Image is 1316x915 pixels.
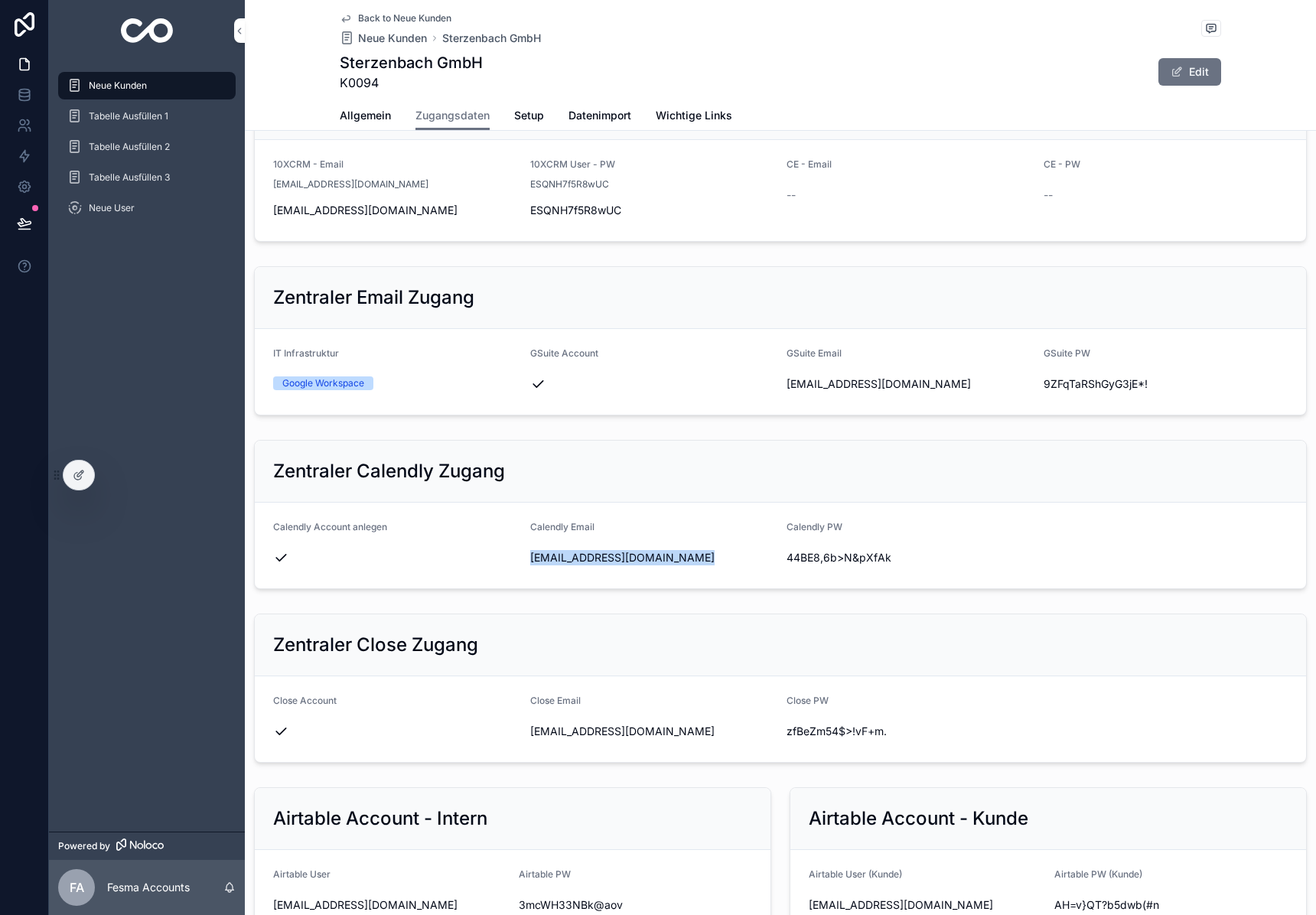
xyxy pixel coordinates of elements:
a: Powered by [49,832,245,860]
span: Powered by [58,840,110,852]
span: Tabelle Ausfüllen 2 [89,141,170,153]
span: Close Email [530,695,581,706]
h2: Zentraler Close Zugang [273,633,478,657]
a: Wichtige Links [656,102,732,132]
span: Airtable PW (Kunde) [1054,868,1142,880]
a: Tabelle Ausfüllen 1 [58,103,236,130]
span: AH=v}QT?b5dwb(#n [1054,897,1288,913]
span: [EMAIL_ADDRESS][DOMAIN_NAME] [787,376,1031,392]
span: Close PW [787,695,829,706]
span: GSuite Account [530,347,598,359]
span: -- [1044,187,1053,203]
span: Wichtige Links [656,108,732,123]
span: 44BE8,6b>N&pXfAk [787,550,1031,565]
span: [EMAIL_ADDRESS][DOMAIN_NAME] [530,550,775,565]
a: Neue User [58,194,236,222]
h2: Zentraler Calendly Zugang [273,459,505,484]
span: Calendly Account anlegen [273,521,387,532]
h2: Zentraler Email Zugang [273,285,474,310]
span: Datenimport [568,108,631,123]
span: Back to Neue Kunden [358,12,451,24]
a: Neue Kunden [340,31,427,46]
a: Tabelle Ausfüllen 2 [58,133,236,161]
span: Airtable PW [519,868,571,880]
a: Allgemein [340,102,391,132]
a: Neue Kunden [58,72,236,99]
span: Allgemein [340,108,391,123]
a: Datenimport [568,102,631,132]
span: CE - PW [1044,158,1080,170]
span: [EMAIL_ADDRESS][DOMAIN_NAME] [530,724,775,739]
span: Airtable User (Kunde) [809,868,902,880]
span: IT Infrastruktur [273,347,339,359]
button: Edit [1158,58,1221,86]
span: 3mcWH33NBk@aov [519,897,752,913]
span: Setup [514,108,544,123]
span: 10XCRM - Email [273,158,344,170]
a: Back to Neue Kunden [340,12,451,24]
span: [EMAIL_ADDRESS][DOMAIN_NAME] [273,178,428,190]
span: -- [787,187,796,203]
span: GSuite Email [787,347,842,359]
span: Close Account [273,695,337,706]
a: Zugangsdaten [415,102,490,131]
span: GSuite PW [1044,347,1090,359]
img: App logo [121,18,174,43]
span: Tabelle Ausfüllen 3 [89,171,170,184]
span: ESQNH7f5R8wUC [530,178,609,190]
p: Fesma Accounts [107,880,190,895]
span: Neue Kunden [358,31,427,46]
span: 10XCRM User - PW [530,158,615,170]
span: [EMAIL_ADDRESS][DOMAIN_NAME] [273,203,518,218]
span: Neue Kunden [89,80,147,92]
span: Calendly PW [787,521,842,532]
span: [EMAIL_ADDRESS][DOMAIN_NAME] [809,897,1042,913]
span: CE - Email [787,158,832,170]
span: Neue User [89,202,135,214]
span: Calendly Email [530,521,594,532]
span: 9ZFqTaRShGyG3jE*! [1044,376,1288,392]
span: Zugangsdaten [415,108,490,123]
a: Sterzenbach GmbH [442,31,541,46]
h2: Airtable Account - Intern [273,806,487,831]
span: Airtable User [273,868,331,880]
h2: Airtable Account - Kunde [809,806,1028,831]
span: zfBeZm54$>!vF+m. [787,724,1031,739]
a: Tabelle Ausfüllen 3 [58,164,236,191]
span: [EMAIL_ADDRESS][DOMAIN_NAME] [273,897,507,913]
span: FA [70,878,84,897]
h1: Sterzenbach GmbH [340,52,483,73]
span: K0094 [340,73,483,92]
a: Setup [514,102,544,132]
div: Google Workspace [282,376,364,390]
span: ESQNH7f5R8wUC [530,203,775,218]
span: Tabelle Ausfüllen 1 [89,110,168,122]
div: scrollable content [49,61,245,242]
